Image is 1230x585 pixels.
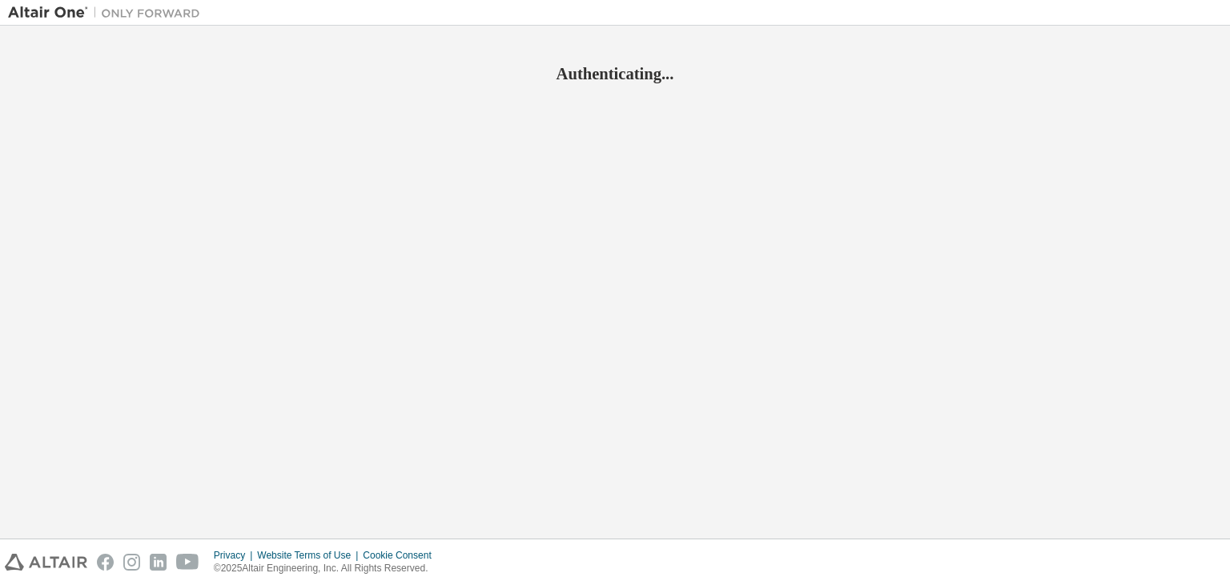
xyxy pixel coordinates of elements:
[257,549,363,562] div: Website Terms of Use
[97,554,114,571] img: facebook.svg
[363,549,440,562] div: Cookie Consent
[214,549,257,562] div: Privacy
[8,5,208,21] img: Altair One
[214,562,441,575] p: © 2025 Altair Engineering, Inc. All Rights Reserved.
[5,554,87,571] img: altair_logo.svg
[150,554,167,571] img: linkedin.svg
[176,554,199,571] img: youtube.svg
[123,554,140,571] img: instagram.svg
[8,63,1222,84] h2: Authenticating...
